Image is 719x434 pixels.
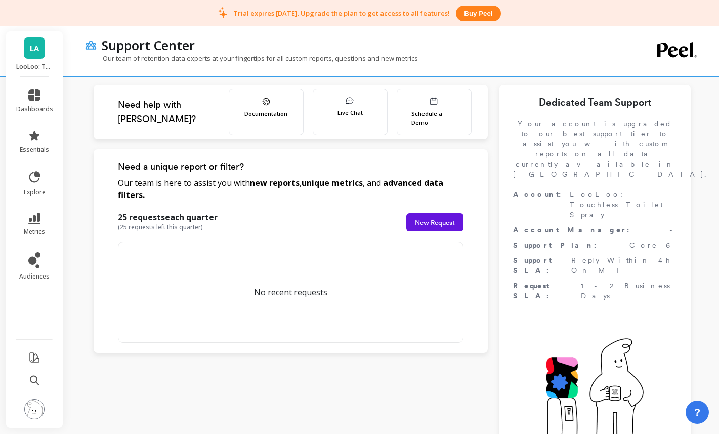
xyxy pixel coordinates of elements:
a: Documentation [229,89,304,135]
p: Your account is upgraded to our best support tier to assist you with custom reports on all data c... [513,119,677,179]
p: LooLoo: Touchless Toilet Spray [570,189,677,220]
img: profile picture [24,399,45,419]
a: Schedule a Demo [397,89,472,135]
span: audiences [19,272,50,281]
p: Support Center [102,36,195,54]
img: header icon [85,41,97,50]
p: Reply within 4h on M-F [571,255,676,275]
span: explore [24,188,46,196]
h3: Schedule a Demo [411,110,457,127]
div: No recent requests [118,242,463,343]
p: Trial expires [DATE]. Upgrade the plan to get access to all features! [233,9,450,18]
p: Account Manager: [513,225,638,235]
button: Buy peel [456,6,500,21]
p: Our team is here to assist you with , , and [118,177,463,201]
button: ? [686,401,709,424]
p: Account: [513,189,570,220]
p: Support SLA: [513,255,572,275]
h1: Need a unique report or filter? [118,160,463,174]
p: Our team of retention data experts at your fingertips for all custom reports, questions and new m... [85,54,418,63]
p: Request SLA: [513,281,581,301]
p: - [669,225,677,235]
p: LooLoo: Touchless Toilet Spray - Amazon [16,63,53,71]
span: metrics [24,228,45,236]
span: ( 25 requests left this quarter ) [118,223,218,231]
span: dashboards [16,105,53,113]
p: 1 - 2 business days [581,281,677,301]
span: LA [30,43,39,54]
p: Core 6 [629,240,677,250]
h3: Dedicated Team Support [513,96,677,110]
strong: new reports [250,177,300,188]
h3: Documentation [244,110,287,119]
p: 25 requests each quarter [118,211,218,231]
button: New Request [406,213,463,231]
h2: Need help with [PERSON_NAME]? [118,98,229,126]
p: Support Plan: [513,240,605,250]
strong: unique metrics [302,177,363,188]
span: ? [694,405,700,419]
span: essentials [20,146,49,154]
h3: Live Chat [337,109,363,117]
